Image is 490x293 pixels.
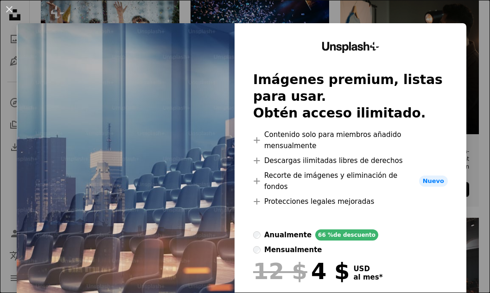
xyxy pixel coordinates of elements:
input: anualmente66 %de descuento [253,231,261,239]
span: al mes * [353,273,382,281]
li: Protecciones legales mejoradas [253,196,448,207]
li: Recorte de imágenes y eliminación de fondos [253,170,448,192]
span: 12 $ [253,259,307,283]
li: Contenido solo para miembros añadido mensualmente [253,129,448,151]
div: mensualmente [264,244,322,255]
div: anualmente [264,229,312,241]
span: Nuevo [419,176,448,187]
div: 4 $ [253,259,350,283]
h2: Imágenes premium, listas para usar. Obtén acceso ilimitado. [253,72,448,122]
div: 66 % de descuento [315,229,378,241]
input: mensualmente [253,246,261,254]
span: USD [353,265,382,273]
li: Descargas ilimitadas libres de derechos [253,155,448,166]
